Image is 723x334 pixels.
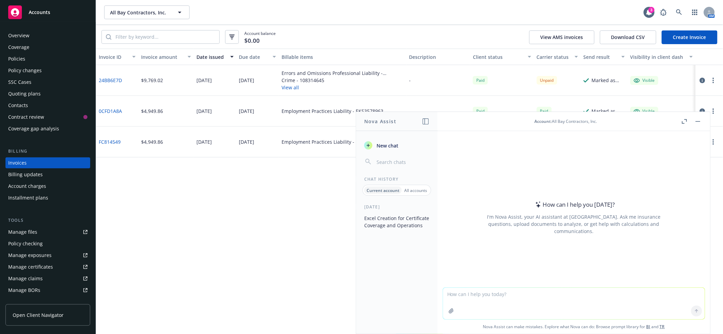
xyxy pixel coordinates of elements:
[8,157,27,168] div: Invoices
[106,34,111,40] svg: Search
[5,148,90,155] div: Billing
[473,76,488,85] div: Paid
[688,5,702,19] a: Switch app
[5,261,90,272] a: Manage certificates
[5,169,90,180] a: Billing updates
[5,285,90,296] a: Manage BORs
[5,123,90,134] a: Coverage gap analysis
[194,49,236,65] button: Date issued
[8,100,28,111] div: Contacts
[5,3,90,22] a: Accounts
[657,5,670,19] a: Report a Bug
[5,42,90,53] a: Coverage
[5,88,90,99] a: Quoting plans
[282,138,383,145] div: Employment Practices Liability - EKS3530118
[8,77,31,88] div: SSC Cases
[99,138,121,145] a: FC814549
[672,5,686,19] a: Search
[282,84,404,91] button: View all
[236,49,279,65] button: Due date
[5,77,90,88] a: SSC Cases
[96,49,138,65] button: Invoice ID
[537,107,552,115] span: Paid
[473,107,488,115] div: Paid
[8,250,52,261] div: Manage exposures
[5,250,90,261] a: Manage exposures
[8,42,29,53] div: Coverage
[535,118,597,124] div: : All Bay Contractors, Inc.
[5,181,90,192] a: Account charges
[5,53,90,64] a: Policies
[592,77,625,84] div: Marked as sent
[244,36,260,45] span: $0.00
[356,176,438,182] div: Chat History
[279,49,406,65] button: Billable items
[375,157,429,167] input: Search chats
[110,9,169,16] span: All Bay Contractors, Inc.
[8,112,44,123] div: Contract review
[8,169,43,180] div: Billing updates
[356,204,438,210] div: [DATE]
[5,227,90,237] a: Manage files
[99,107,122,115] a: 0CFD1A8A
[5,238,90,249] a: Policy checking
[375,142,398,149] span: New chat
[111,30,219,43] input: Filter by keyword...
[646,324,651,330] a: BI
[104,5,190,19] button: All Bay Contractors, Inc.
[196,77,212,84] div: [DATE]
[8,285,40,296] div: Manage BORs
[8,261,53,272] div: Manage certificates
[470,49,534,65] button: Client status
[8,123,59,134] div: Coverage gap analysis
[8,238,43,249] div: Policy checking
[584,53,617,61] div: Send result
[8,181,46,192] div: Account charges
[473,53,524,61] div: Client status
[600,30,656,44] button: Download CSV
[5,217,90,224] div: Tools
[662,30,718,44] a: Create Invoice
[8,192,48,203] div: Installment plans
[660,324,665,330] a: TR
[8,227,37,237] div: Manage files
[409,107,411,115] div: -
[5,30,90,41] a: Overview
[361,213,432,231] button: Excel Creation for Certificate Coverage and Operations
[5,100,90,111] a: Contacts
[282,77,404,84] div: Crime - 108314645
[138,49,194,65] button: Invoice amount
[634,108,655,114] div: Visible
[141,138,163,145] div: $4,949.86
[537,76,557,85] div: Unpaid
[367,188,399,193] p: Current account
[628,49,696,65] button: Visibility in client dash
[634,77,655,83] div: Visible
[535,118,551,124] span: Account
[141,77,163,84] div: $9,769.02
[537,53,571,61] div: Carrier status
[99,77,122,84] a: 24BB6E7D
[5,157,90,168] a: Invoices
[404,188,427,193] p: All accounts
[409,53,468,61] div: Description
[282,53,404,61] div: Billable items
[361,139,432,152] button: New chat
[141,107,163,115] div: $4,949.86
[630,53,685,61] div: Visibility in client dash
[196,107,212,115] div: [DATE]
[13,311,64,319] span: Open Client Navigator
[8,296,60,307] div: Summary of insurance
[581,49,628,65] button: Send result
[5,192,90,203] a: Installment plans
[29,10,50,15] span: Accounts
[5,112,90,123] a: Contract review
[592,107,625,115] div: Marked as sent
[533,200,615,209] div: How can I help you [DATE]?
[244,30,276,43] span: Account balance
[8,65,42,76] div: Policy changes
[196,53,226,61] div: Date issued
